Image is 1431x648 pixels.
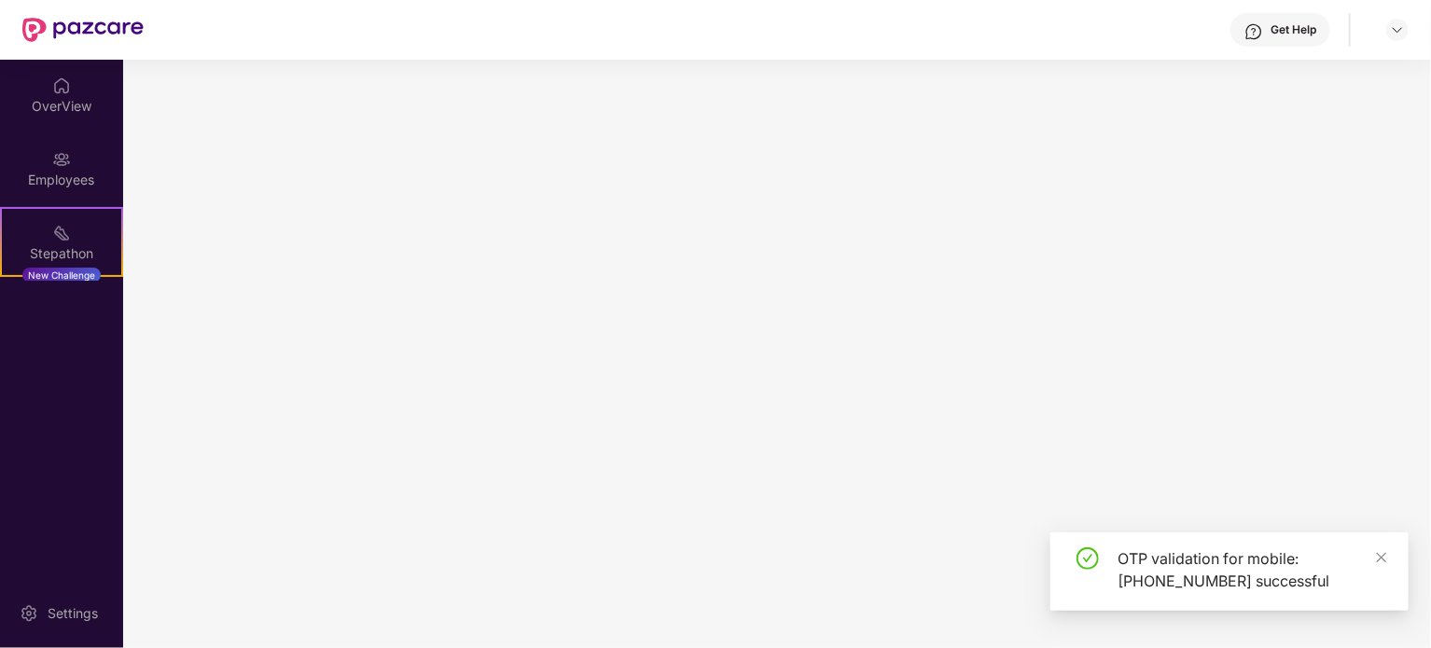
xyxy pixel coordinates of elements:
[42,604,104,623] div: Settings
[1077,547,1099,570] span: check-circle
[22,268,101,283] div: New Challenge
[1118,547,1386,592] div: OTP validation for mobile: [PHONE_NUMBER] successful
[52,150,71,169] img: svg+xml;base64,PHN2ZyBpZD0iRW1wbG95ZWVzIiB4bWxucz0iaHR0cDovL3d3dy53My5vcmcvMjAwMC9zdmciIHdpZHRoPS...
[1271,22,1316,37] div: Get Help
[22,18,144,42] img: New Pazcare Logo
[52,224,71,242] img: svg+xml;base64,PHN2ZyB4bWxucz0iaHR0cDovL3d3dy53My5vcmcvMjAwMC9zdmciIHdpZHRoPSIyMSIgaGVpZ2h0PSIyMC...
[52,76,71,95] img: svg+xml;base64,PHN2ZyBpZD0iSG9tZSIgeG1sbnM9Imh0dHA6Ly93d3cudzMub3JnLzIwMDAvc3ZnIiB3aWR0aD0iMjAiIG...
[2,244,121,263] div: Stepathon
[1244,22,1263,41] img: svg+xml;base64,PHN2ZyBpZD0iSGVscC0zMngzMiIgeG1sbnM9Imh0dHA6Ly93d3cudzMub3JnLzIwMDAvc3ZnIiB3aWR0aD...
[1375,551,1388,564] span: close
[20,604,38,623] img: svg+xml;base64,PHN2ZyBpZD0iU2V0dGluZy0yMHgyMCIgeG1sbnM9Imh0dHA6Ly93d3cudzMub3JnLzIwMDAvc3ZnIiB3aW...
[1390,22,1405,37] img: svg+xml;base64,PHN2ZyBpZD0iRHJvcGRvd24tMzJ4MzIiIHhtbG5zPSJodHRwOi8vd3d3LnczLm9yZy8yMDAwL3N2ZyIgd2...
